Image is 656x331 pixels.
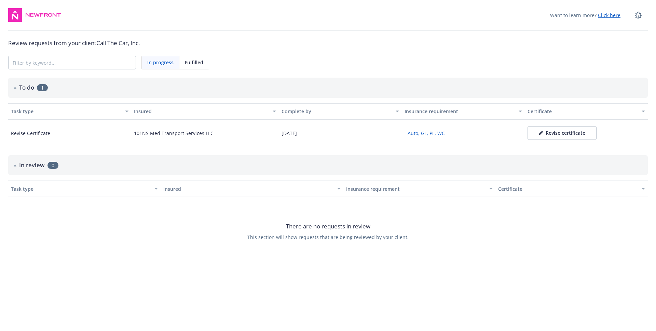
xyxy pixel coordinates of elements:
[19,161,45,170] h2: In review
[343,181,496,197] button: Insurance requirement
[161,181,343,197] button: Insured
[346,185,486,193] div: Insurance requirement
[37,84,48,91] span: 1
[247,234,409,241] span: This section will show requests that are being reviewed by your client.
[11,108,121,115] div: Task type
[147,59,174,66] span: In progress
[539,130,585,136] div: Revise certificate
[402,103,525,120] button: Insurance requirement
[282,108,392,115] div: Complete by
[8,8,22,22] img: navigator-logo.svg
[279,103,402,120] button: Complete by
[405,108,515,115] div: Insurance requirement
[47,162,58,169] span: 0
[495,181,648,197] button: Certificate
[25,12,62,18] img: Newfront Logo
[11,185,150,193] div: Task type
[8,181,161,197] button: Task type
[8,103,131,120] button: Task type
[185,59,203,66] span: Fulfilled
[282,130,297,137] div: [DATE]
[11,130,50,137] div: Revise Certificate
[131,103,279,120] button: Insured
[19,83,34,92] h2: To do
[8,39,648,48] div: Review requests from your client Call The Car, Inc.
[631,8,645,22] a: Report a Bug
[134,130,214,137] div: 101NS Med Transport Services LLC
[528,126,597,140] button: Revise certificate
[550,12,620,19] span: Want to learn more?
[286,222,370,231] span: There are no requests in review
[134,108,269,115] div: Insured
[598,12,620,18] a: Click here
[528,108,638,115] div: Certificate
[525,103,648,120] button: Certificate
[498,185,638,193] div: Certificate
[405,128,448,138] button: Auto, GL, PL, WC
[163,185,333,193] div: Insured
[9,56,136,69] input: Filter by keyword...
